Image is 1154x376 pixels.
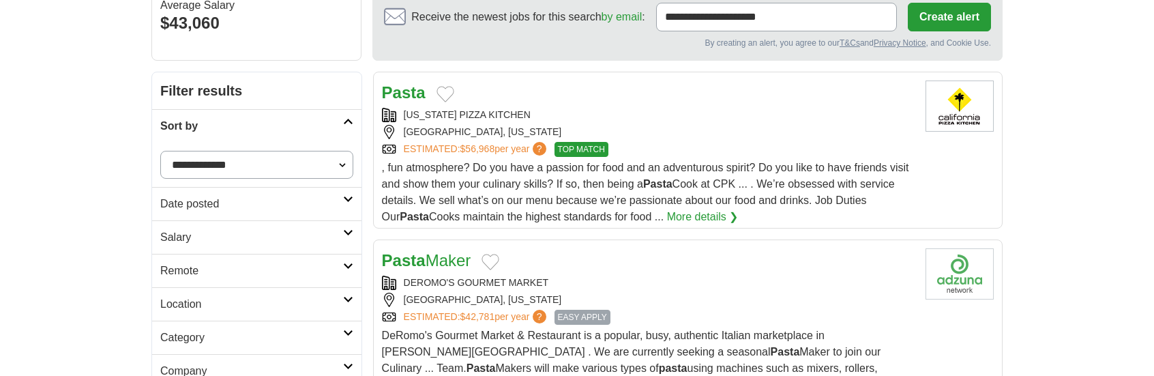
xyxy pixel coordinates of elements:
div: By creating an alert, you agree to our and , and Cookie Use. [384,37,991,49]
a: Pasta [382,83,426,102]
img: Company logo [926,248,994,300]
img: California Pizza Kitchen logo [926,81,994,132]
strong: Pasta [400,211,429,222]
span: , fun atmosphere? Do you have a passion for food and an adventurous spirit? Do you like to have f... [382,162,909,222]
h2: Date posted [160,196,343,212]
a: Remote [152,254,361,287]
span: $42,781 [460,311,495,322]
a: Location [152,287,361,321]
strong: Pasta [467,362,496,374]
a: T&Cs [840,38,860,48]
span: EASY APPLY [554,310,610,325]
span: TOP MATCH [554,142,608,157]
a: Privacy Notice [874,38,926,48]
a: [US_STATE] PIZZA KITCHEN [404,109,531,120]
span: ? [533,310,546,323]
a: Sort by [152,109,361,143]
strong: Pasta [382,251,426,270]
button: Add to favorite jobs [437,86,454,102]
strong: Pasta [643,178,672,190]
h2: Filter results [152,72,361,109]
h2: Remote [160,263,343,279]
div: [GEOGRAPHIC_DATA], [US_STATE] [382,125,915,139]
div: $43,060 [160,11,353,35]
a: More details ❯ [667,209,739,225]
span: Receive the newest jobs for this search : [411,9,645,25]
a: ESTIMATED:$42,781per year? [404,310,549,325]
a: Date posted [152,187,361,220]
button: Create alert [908,3,991,31]
h2: Sort by [160,118,343,134]
a: PastaMaker [382,251,471,270]
span: ? [533,142,546,156]
strong: pasta [659,362,687,374]
div: [GEOGRAPHIC_DATA], [US_STATE] [382,293,915,307]
button: Add to favorite jobs [482,254,499,270]
a: by email [602,11,642,23]
h2: Salary [160,229,343,246]
h2: Location [160,296,343,313]
span: $56,968 [460,143,495,154]
a: ESTIMATED:$56,968per year? [404,142,549,157]
div: DEROMO'S GOURMET MARKET [382,276,915,290]
strong: Pasta [771,346,800,358]
a: Salary [152,220,361,254]
h2: Category [160,330,343,346]
a: Category [152,321,361,354]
